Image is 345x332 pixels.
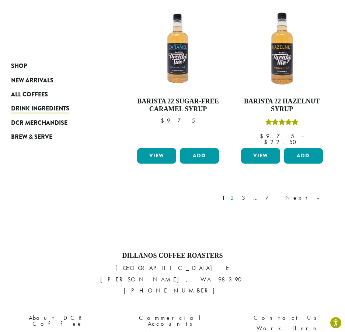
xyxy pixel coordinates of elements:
a: 1 [220,194,227,202]
a: New Arrivals [11,73,104,87]
span: All Coffees [11,90,48,99]
bdi: 22.50 [264,138,300,146]
button: Add [180,148,219,164]
a: … [252,194,262,202]
a: 2 [229,194,238,202]
span: $ [264,138,270,146]
p: [GEOGRAPHIC_DATA] E [PERSON_NAME], WA 98390 [PHONE_NUMBER] [6,263,339,296]
h4: Barista 22 Hazelnut Syrup [239,97,325,113]
bdi: 9.75 [161,117,195,124]
a: DCR Merchandise [11,116,104,130]
a: Commercial Accounts [121,313,224,329]
a: Barista 22 Hazelnut SyrupRated 5.00 out of 5 [239,6,325,145]
span: $ [260,132,266,140]
a: Shop [11,59,104,73]
a: 3 [240,194,250,202]
button: Add [284,148,323,164]
div: Rated 5.00 out of 5 [265,118,299,129]
a: View [241,148,280,164]
span: Brew & Serve [11,133,52,142]
span: New Arrivals [11,76,53,85]
span: – [301,132,304,140]
a: 7 [264,194,282,202]
span: Drink Ingredients [11,104,69,113]
h4: Barista 22 Sugar-Free Caramel Syrup [135,97,221,113]
img: HAZELNUT-300x300.png [239,6,325,92]
a: About DCR Coffee [6,313,109,329]
a: Brew & Serve [11,130,104,144]
span: Shop [11,62,27,71]
a: All Coffees [11,88,104,102]
bdi: 9.75 [260,132,294,140]
a: View [137,148,176,164]
span: DCR Merchandise [11,119,67,128]
h4: Dillanos Coffee Roasters [6,252,339,260]
a: Next » [284,194,326,202]
a: Drink Ingredients [11,102,104,116]
a: Barista 22 Sugar-Free Caramel Syrup $9.75 [135,6,221,145]
img: SF-CARAMEL-300x300.png [135,6,221,92]
span: $ [161,117,167,124]
a: Contact Us [236,313,339,323]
